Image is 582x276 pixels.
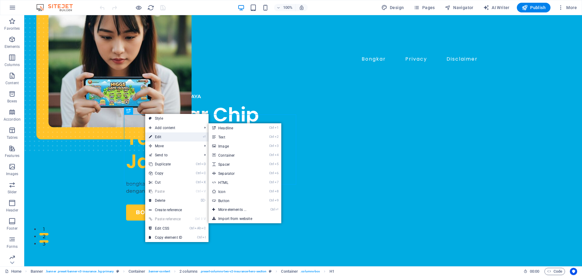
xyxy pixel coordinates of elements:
[530,268,539,275] span: 00 00
[483,5,510,11] span: AI Writer
[269,270,272,273] i: This element is a customizable preset
[269,126,274,130] i: Ctrl
[145,123,199,132] span: Add content
[5,62,20,67] p: Columns
[148,268,170,275] span: . banner-content
[7,244,18,249] p: Forms
[201,162,206,166] i: D
[7,226,18,231] p: Footer
[196,171,201,175] i: Ctrl
[200,268,266,275] span: . preset-columns-two-v2-insurance-hero-section
[534,269,535,274] span: :
[203,135,206,139] i: ⏎
[6,171,18,176] p: Images
[197,235,202,239] i: Ctrl
[270,208,275,211] i: Ctrl
[196,189,201,193] i: Ctrl
[269,144,274,148] i: Ctrl
[5,81,19,85] p: Content
[523,268,540,275] h6: Session time
[209,123,259,132] a: Ctrl1Headline
[209,160,259,169] a: Ctrl5Spacer
[275,171,279,175] i: 6
[135,4,142,11] button: Click here to leave preview mode and continue editing
[209,151,259,160] a: Ctrl4Container
[145,178,186,187] a: CtrlXCut
[204,217,206,221] i: V
[200,217,203,221] i: ⇧
[196,180,201,184] i: Ctrl
[269,153,274,157] i: Ctrl
[209,169,259,178] a: Ctrl6Separator
[201,189,206,193] i: V
[201,226,206,230] i: C
[145,160,186,169] a: CtrlDDuplicate
[209,178,259,187] a: Ctrl7HTML
[269,189,274,193] i: Ctrl
[275,162,279,166] i: 5
[209,205,259,214] a: Ctrl⏎More elements ...
[145,169,186,178] a: CtrlCCopy
[5,268,22,275] a: Click to cancel selection. Double-click to open Pages
[275,180,279,184] i: 7
[275,189,279,193] i: 8
[35,4,80,11] img: Editor Logo
[547,268,562,275] span: Code
[195,217,200,221] i: Ctrl
[6,208,18,213] p: Header
[8,190,17,195] p: Slider
[5,44,20,49] p: Elements
[147,4,154,11] i: Reload page
[209,132,259,141] a: Ctrl2Text
[329,268,334,275] span: Click to select. Double-click to edit
[202,235,206,239] i: I
[522,5,546,11] span: Publish
[31,268,43,275] span: Click to select. Double-click to edit
[201,171,206,175] i: C
[411,3,437,12] button: Pages
[517,3,550,12] button: Publish
[5,153,19,158] p: Features
[275,126,279,130] i: 1
[283,4,293,11] h6: 100%
[145,151,199,160] a: Send to
[274,4,296,11] button: 100%
[269,135,274,139] i: Ctrl
[275,144,279,148] i: 3
[31,268,334,275] nav: breadcrumb
[481,3,512,12] button: AI Writer
[269,162,274,166] i: Ctrl
[15,225,24,228] button: 3
[7,135,18,140] p: Tables
[145,224,186,233] a: CtrlAltCEdit CSS
[544,268,565,275] button: Code
[379,3,406,12] button: Design
[4,117,21,122] p: Accordion
[15,218,24,220] button: 2
[413,5,435,11] span: Pages
[570,268,577,275] button: Usercentrics
[179,268,198,275] span: Click to select. Double-click to edit
[145,132,186,141] a: ⏎Edit
[558,5,577,11] span: More
[209,141,259,151] a: Ctrl3Image
[147,4,154,11] button: reload
[445,5,473,11] span: Navigator
[196,162,201,166] i: Ctrl
[145,214,186,224] a: Ctrl⇧VPaste reference
[189,226,194,230] i: Ctrl
[269,198,274,202] i: Ctrl
[145,187,186,196] a: CtrlVPaste
[129,268,145,275] span: Click to select. Double-click to edit
[145,114,209,123] a: Style
[4,26,20,31] p: Favorites
[300,268,320,275] span: . columns-box
[209,187,259,196] a: Ctrl8Icon
[269,180,274,184] i: Ctrl
[379,3,406,12] div: Design (Ctrl+Alt+Y)
[7,99,17,104] p: Boxes
[275,135,279,139] i: 2
[145,205,209,214] a: Create reference
[381,5,404,11] span: Design
[116,270,119,273] i: This element is a customizable preset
